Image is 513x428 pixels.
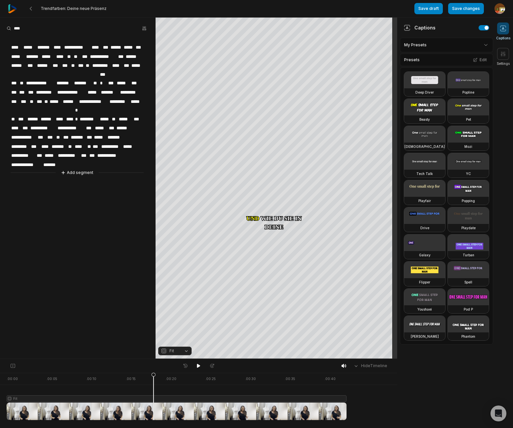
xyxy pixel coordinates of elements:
[420,225,429,231] h3: Drive
[463,252,474,258] h3: Turban
[419,252,431,258] h3: Galaxy
[411,334,439,339] h3: [PERSON_NAME]
[417,307,432,312] h3: Youshaei
[400,38,493,52] div: My Presets
[351,361,389,371] button: HideTimeline
[464,144,472,149] h3: Mozi
[464,307,473,312] h3: Pod P
[415,90,434,95] h3: Deep Diver
[60,169,95,176] button: Add segment
[404,144,445,149] h3: [DEMOGRAPHIC_DATA]
[462,198,475,203] h3: Popping
[414,3,443,14] button: Save draft
[169,348,174,354] span: Fit
[464,279,472,285] h3: Spell
[466,117,471,122] h3: Pet
[497,61,510,66] span: Settings
[490,406,506,421] div: Open Intercom Messenger
[404,24,436,31] div: Captions
[419,117,430,122] h3: Beasty
[497,48,510,66] button: Settings
[41,6,107,11] span: Trendfarben: Deine neue Präsenz
[466,171,471,176] h3: YC
[400,54,493,66] div: Presets
[496,22,510,41] button: Captions
[461,334,475,339] h3: Phantom
[448,3,484,14] button: Save changes
[461,225,476,231] h3: Playdate
[8,4,17,13] img: reap
[158,347,192,355] button: Fit
[471,56,489,64] button: Edit
[496,36,510,41] span: Captions
[419,279,430,285] h3: Flipper
[416,171,433,176] h3: Tech Talk
[418,198,431,203] h3: Playfair
[462,90,474,95] h3: Popline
